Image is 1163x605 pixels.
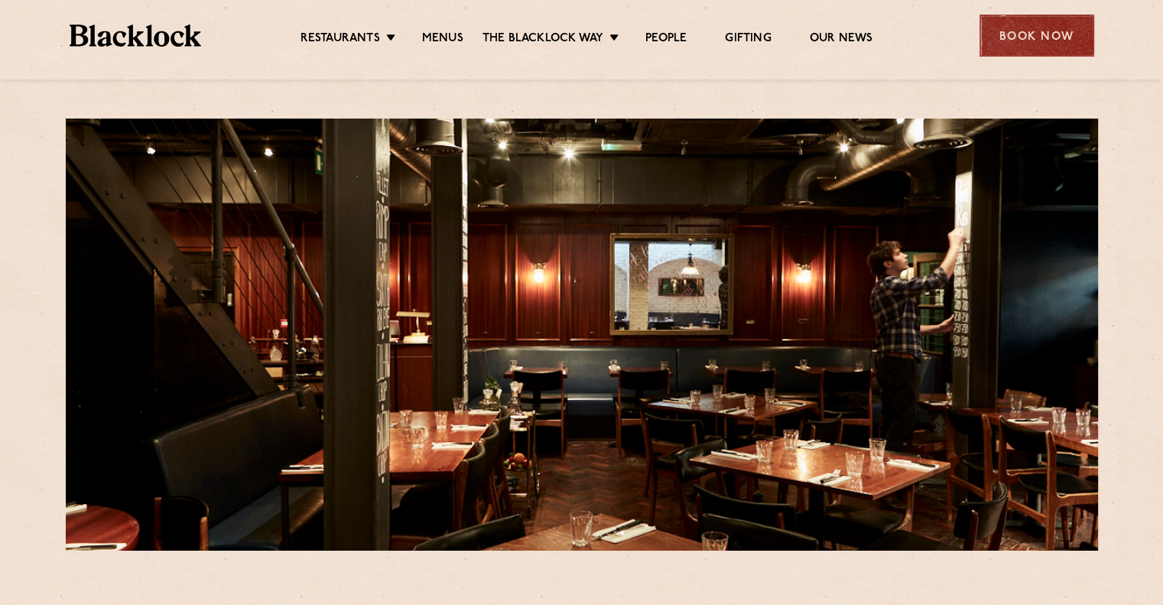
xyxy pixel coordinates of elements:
[979,15,1094,57] div: Book Now
[70,24,202,47] img: BL_Textured_Logo-footer-cropped.svg
[300,31,380,48] a: Restaurants
[422,31,463,48] a: Menus
[725,31,771,48] a: Gifting
[645,31,687,48] a: People
[482,31,603,48] a: The Blacklock Way
[810,31,873,48] a: Our News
